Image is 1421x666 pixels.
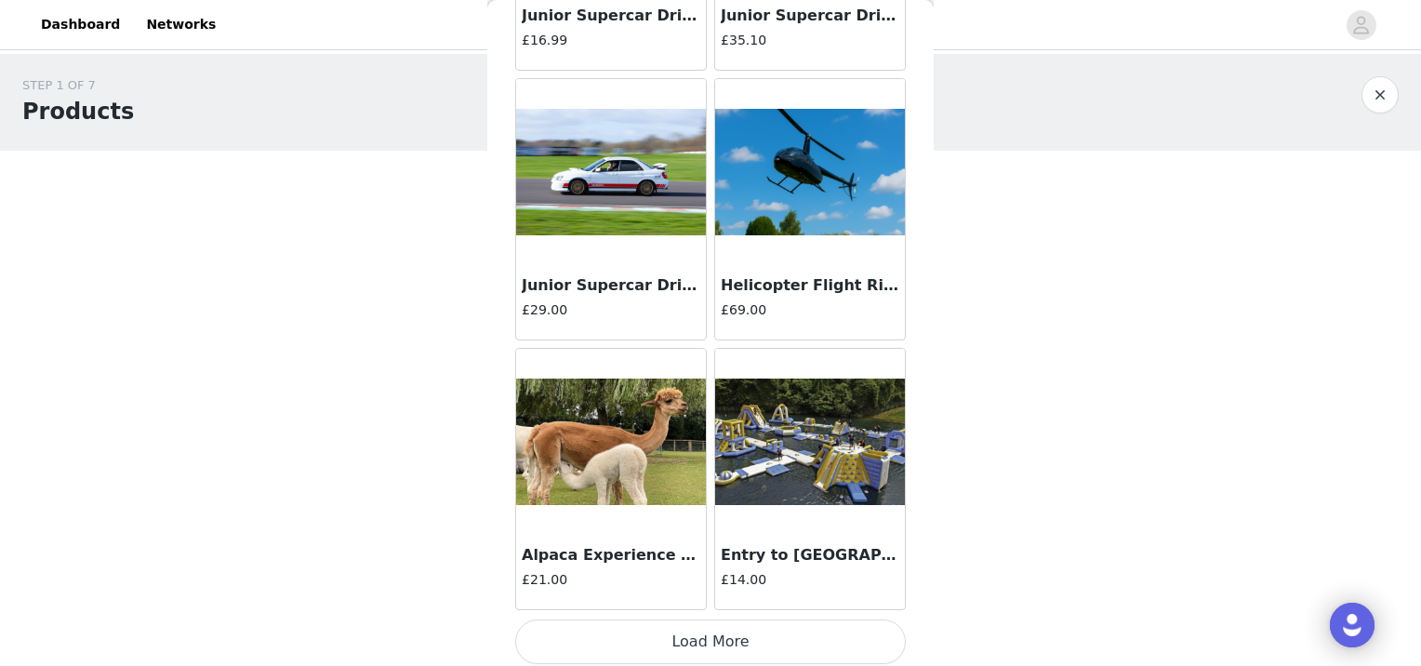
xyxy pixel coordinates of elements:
[516,379,706,506] img: Alpaca Experience for 2 (1 Sept)
[715,109,905,236] img: Helicopter Flight Ride (1 Sept)
[22,95,134,128] h1: Products
[721,5,899,27] h3: Junior Supercar Driving Thrill ([DATE])
[522,544,700,566] h3: Alpaca Experience for 2 ([DATE])
[1352,10,1370,40] div: avatar
[22,76,134,95] div: STEP 1 OF 7
[522,274,700,297] h3: Junior Supercar Driving Experience ([DATE])
[721,274,899,297] h3: Helicopter Flight Ride ([DATE])
[721,300,899,320] h4: £69.00
[522,31,700,50] h4: £16.99
[721,570,899,590] h4: £14.00
[30,4,131,46] a: Dashboard
[721,31,899,50] h4: £35.10
[1330,603,1375,647] div: Open Intercom Messenger
[522,570,700,590] h4: £21.00
[715,379,905,506] img: Entry to Fenland Aquapark for 1, 2 or 4 (1 Sept)
[522,300,700,320] h4: £29.00
[515,619,906,664] button: Load More
[721,544,899,566] h3: Entry to [GEOGRAPHIC_DATA] for 1, 2 or 4 ([DATE])
[516,109,706,236] img: Junior Supercar Driving Experience (1 Sept)
[522,5,700,27] h3: Junior Supercar Driving Experience ([DATE])
[135,4,227,46] a: Networks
